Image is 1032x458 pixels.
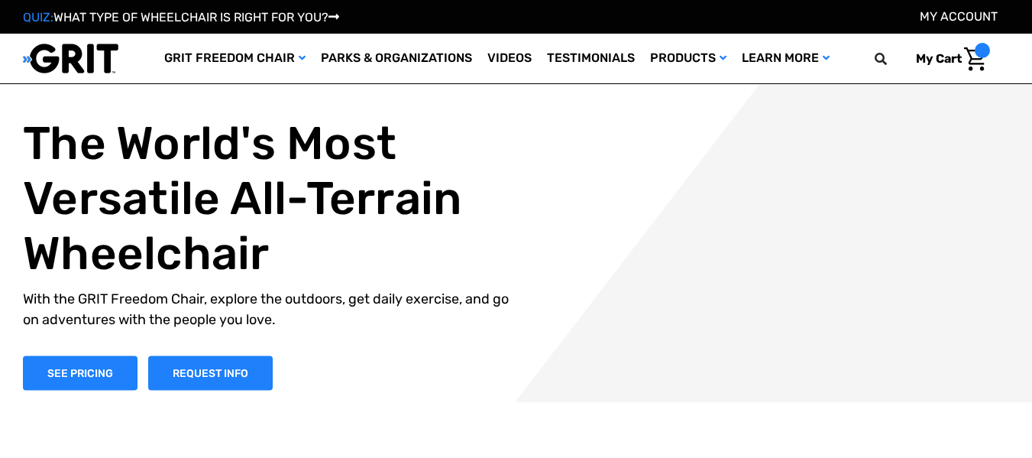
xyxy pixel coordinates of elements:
a: Learn More [734,34,837,83]
img: Cart [964,47,986,71]
a: Parks & Organizations [313,34,480,83]
h1: The World's Most Versatile All-Terrain Wheelchair [23,115,528,281]
img: GRIT All-Terrain Wheelchair and Mobility Equipment [23,43,118,74]
input: Search [882,43,904,75]
a: QUIZ:WHAT TYPE OF WHEELCHAIR IS RIGHT FOR YOU? [23,10,339,24]
a: Videos [480,34,539,83]
a: Cart with 0 items [904,43,990,75]
a: Products [642,34,734,83]
a: GRIT Freedom Chair [157,34,313,83]
span: QUIZ: [23,10,53,24]
a: Shop Now [23,356,137,390]
a: Account [920,9,998,24]
a: Testimonials [539,34,642,83]
a: Slide number 1, Request Information [148,356,273,390]
span: My Cart [916,51,962,66]
p: With the GRIT Freedom Chair, explore the outdoors, get daily exercise, and go on adventures with ... [23,288,528,330]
